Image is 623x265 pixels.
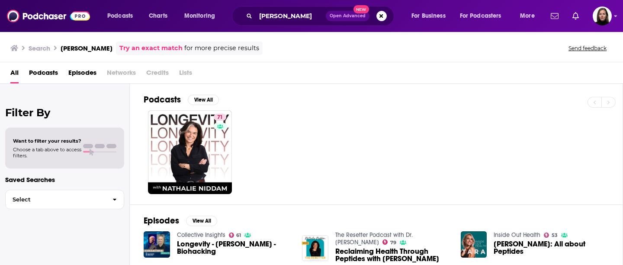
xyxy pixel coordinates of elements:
a: 71 [214,114,226,121]
a: NATHALIE NIDDAM: All about Peptides [494,240,609,255]
a: EpisodesView All [144,215,217,226]
button: open menu [454,9,514,23]
span: Networks [107,66,136,83]
a: Podcasts [29,66,58,83]
span: [PERSON_NAME]: All about Peptides [494,240,609,255]
span: Open Advanced [330,14,366,18]
button: Open AdvancedNew [326,11,369,21]
div: Search podcasts, credits, & more... [240,6,402,26]
a: Show notifications dropdown [569,9,582,23]
a: The Resetter Podcast with Dr. Mindy [335,231,413,246]
a: Reclaiming Health Through Peptides with Nathalie Niddam [335,248,450,262]
h3: Search [29,44,50,52]
button: open menu [101,9,144,23]
span: Monitoring [184,10,215,22]
span: Longevity - [PERSON_NAME] - Biohacking [177,240,292,255]
a: Collective Insights [177,231,225,239]
span: Charts [149,10,167,22]
span: Lists [179,66,192,83]
a: 79 [382,239,396,245]
span: More [520,10,535,22]
h2: Filter By [5,106,124,119]
a: 61 [229,233,241,238]
a: Charts [143,9,173,23]
span: Reclaiming Health Through Peptides with [PERSON_NAME] [335,248,450,262]
img: Podchaser - Follow, Share and Rate Podcasts [7,8,90,24]
span: Podcasts [107,10,133,22]
h2: Podcasts [144,94,181,105]
button: Send feedback [566,45,609,52]
a: 71 [148,110,232,194]
h2: Episodes [144,215,179,226]
button: open menu [178,9,226,23]
a: Try an exact match [119,43,183,53]
span: 79 [390,241,396,245]
img: User Profile [593,6,612,26]
span: Logged in as BevCat3 [593,6,612,26]
span: Want to filter your results? [13,138,81,144]
span: Choose a tab above to access filters. [13,147,81,159]
span: Select [6,197,106,202]
a: PodcastsView All [144,94,219,105]
span: For Business [411,10,446,22]
button: View All [188,95,219,105]
span: Credits [146,66,169,83]
img: Reclaiming Health Through Peptides with Nathalie Niddam [302,235,328,262]
button: View All [186,216,217,226]
span: 53 [552,233,558,237]
img: NATHALIE NIDDAM: All about Peptides [461,231,487,258]
span: For Podcasters [460,10,501,22]
button: Show profile menu [593,6,612,26]
h3: [PERSON_NAME] [61,44,112,52]
button: Select [5,190,124,209]
img: Longevity - Nathalie Niddam - Biohacking [144,231,170,258]
p: Saved Searches [5,176,124,184]
span: 71 [217,113,223,122]
span: 61 [236,233,241,237]
span: New [353,5,369,13]
span: for more precise results [184,43,259,53]
input: Search podcasts, credits, & more... [256,9,326,23]
button: open menu [405,9,456,23]
button: open menu [514,9,546,23]
a: Inside Out Health [494,231,540,239]
a: All [10,66,19,83]
a: Show notifications dropdown [547,9,562,23]
a: Longevity - Nathalie Niddam - Biohacking [177,240,292,255]
a: 53 [544,233,558,238]
a: Episodes [68,66,96,83]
